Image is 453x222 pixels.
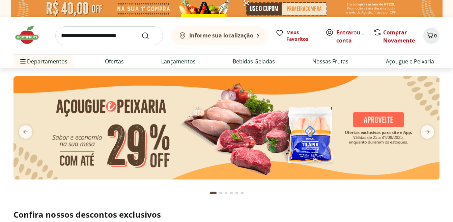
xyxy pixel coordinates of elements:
a: Entrar [336,29,353,36]
span: Meus Favoritos [286,29,317,43]
button: Carrinho [423,28,440,44]
button: Informe sua localização [171,26,267,45]
button: previous [13,125,38,139]
a: Lançamentos [161,57,196,65]
a: Ofertas [105,57,124,65]
input: search [55,26,163,45]
a: Açougue e Peixaria [386,57,434,65]
button: Go to page 5 from fs-carousel [234,185,239,201]
a: Meus Favoritos [276,29,317,43]
span: Departamentos [19,53,67,70]
a: Nossas Frutas [312,57,348,65]
a: Criar conta [336,29,373,44]
button: Current page from fs-carousel [208,185,218,201]
img: Hortifruti [13,25,47,45]
span: ou [336,28,366,45]
button: Go to page 3 from fs-carousel [223,185,229,201]
h2: Confira nossos descontos exclusivos [13,209,440,220]
button: Go to page 6 from fs-carousel [239,185,245,201]
button: Go to page 2 from fs-carousel [218,185,223,201]
a: Comprar Novamente [383,29,415,44]
button: Go to page 4 from fs-carousel [229,185,234,201]
b: Informe sua localização [189,32,253,39]
button: Menu [19,53,27,70]
button: Submit Search [141,32,158,40]
img: açougue [13,76,440,179]
button: next [415,125,440,139]
span: 0 [434,32,437,39]
a: Bebidas Geladas [233,57,275,65]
